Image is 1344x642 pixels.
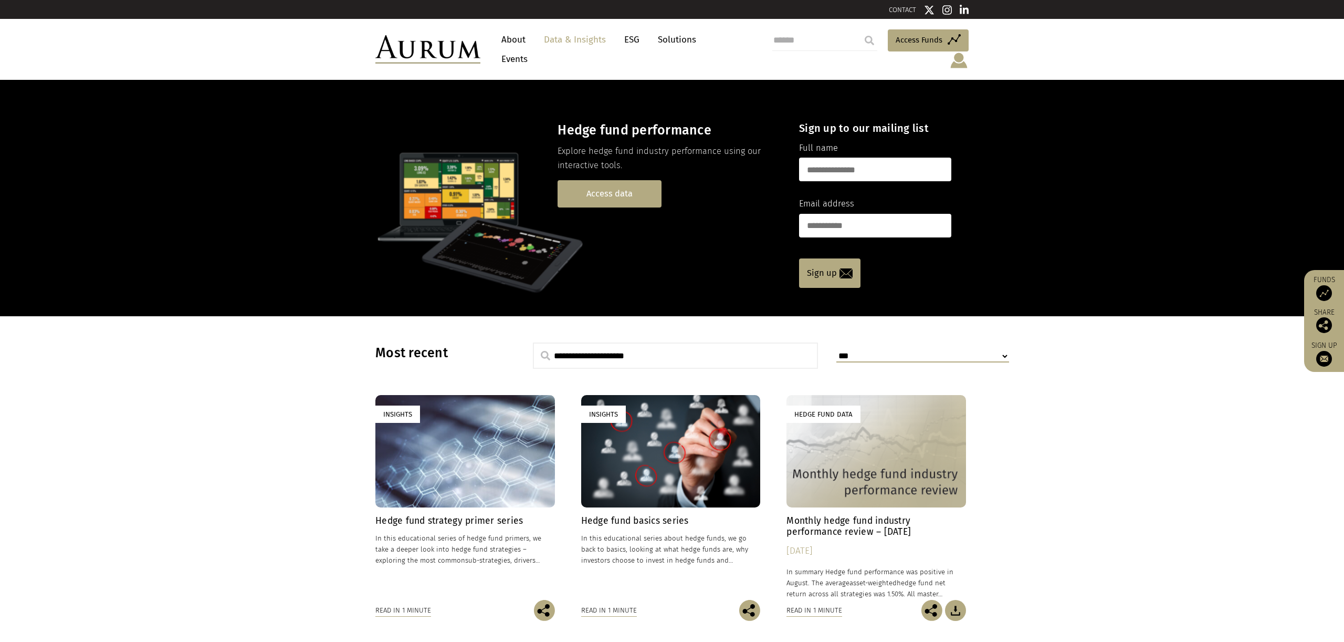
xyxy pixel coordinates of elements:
[786,515,966,537] h4: Monthly hedge fund industry performance review – [DATE]
[889,6,916,14] a: CONTACT
[859,30,880,51] input: Submit
[581,605,637,616] div: Read in 1 minute
[534,600,555,621] img: Share this post
[799,197,854,211] label: Email address
[541,351,550,360] img: search.svg
[1316,285,1332,301] img: Access Funds
[375,406,420,423] div: Insights
[653,30,701,49] a: Solutions
[1309,275,1339,301] a: Funds
[1316,317,1332,333] img: Share this post
[786,605,842,616] div: Read in 1 minute
[1309,309,1339,333] div: Share
[558,180,661,207] a: Access data
[539,30,611,49] a: Data & Insights
[839,268,853,278] img: email-icon
[375,395,555,599] a: Insights Hedge fund strategy primer series In this educational series of hedge fund primers, we t...
[581,395,761,599] a: Insights Hedge fund basics series In this educational series about hedge funds, we go back to bas...
[942,5,952,15] img: Instagram icon
[799,258,860,288] a: Sign up
[581,533,761,566] p: In this educational series about hedge funds, we go back to basics, looking at what hedge funds a...
[786,395,966,599] a: Hedge Fund Data Monthly hedge fund industry performance review – [DATE] [DATE] In summary Hedge f...
[896,34,942,46] span: Access Funds
[1309,341,1339,367] a: Sign up
[1316,351,1332,367] img: Sign up to our newsletter
[375,515,555,526] h4: Hedge fund strategy primer series
[921,600,942,621] img: Share this post
[739,600,760,621] img: Share this post
[949,51,969,69] img: account-icon.svg
[924,5,934,15] img: Twitter icon
[375,533,555,566] p: In this educational series of hedge fund primers, we take a deeper look into hedge fund strategie...
[496,30,531,49] a: About
[888,29,969,51] a: Access Funds
[375,35,480,64] img: Aurum
[786,406,860,423] div: Hedge Fund Data
[375,345,507,361] h3: Most recent
[496,49,528,69] a: Events
[619,30,645,49] a: ESG
[581,406,626,423] div: Insights
[375,605,431,616] div: Read in 1 minute
[960,5,969,15] img: Linkedin icon
[849,579,897,587] span: asset-weighted
[558,144,781,172] p: Explore hedge fund industry performance using our interactive tools.
[799,122,951,134] h4: Sign up to our mailing list
[558,122,781,138] h3: Hedge fund performance
[945,600,966,621] img: Download Article
[786,566,966,599] p: In summary Hedge fund performance was positive in August. The average hedge fund net return acros...
[465,556,510,564] span: sub-strategies
[786,544,966,558] div: [DATE]
[799,141,838,155] label: Full name
[581,515,761,526] h4: Hedge fund basics series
